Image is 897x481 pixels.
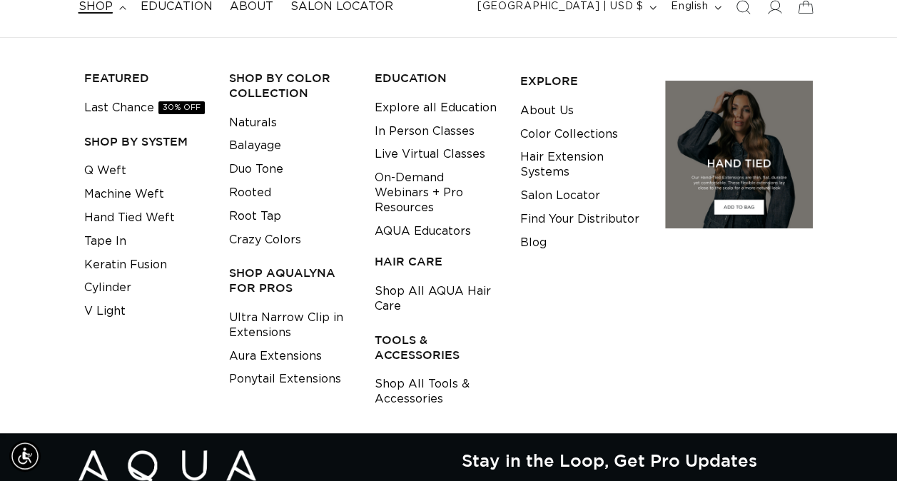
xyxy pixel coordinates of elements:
[520,123,618,146] a: Color Collections
[375,220,471,243] a: AQUA Educators
[375,333,498,363] h3: TOOLS & ACCESSORIES
[229,345,322,368] a: Aura Extensions
[520,231,547,255] a: Blog
[84,183,164,206] a: Machine Weft
[229,265,353,295] h3: Shop AquaLyna for Pros
[84,300,126,323] a: V Light
[375,120,475,143] a: In Person Classes
[84,253,167,277] a: Keratin Fusion
[375,143,485,166] a: Live Virtual Classes
[9,440,41,472] div: Accessibility Menu
[158,101,205,114] span: 30% OFF
[520,208,639,231] a: Find Your Distributor
[375,71,498,86] h3: EDUCATION
[375,166,498,219] a: On-Demand Webinars + Pro Resources
[520,99,574,123] a: About Us
[84,230,126,253] a: Tape In
[84,71,208,86] h3: FEATURED
[229,158,283,181] a: Duo Tone
[84,206,175,230] a: Hand Tied Weft
[229,306,353,345] a: Ultra Narrow Clip in Extensions
[229,368,341,391] a: Ponytail Extensions
[375,280,498,318] a: Shop All AQUA Hair Care
[84,134,208,149] h3: SHOP BY SYSTEM
[375,373,498,411] a: Shop All Tools & Accessories
[229,111,277,135] a: Naturals
[375,96,497,120] a: Explore all Education
[826,412,897,481] iframe: Chat Widget
[229,71,353,101] h3: Shop by Color Collection
[375,254,498,269] h3: HAIR CARE
[520,146,644,184] a: Hair Extension Systems
[520,184,600,208] a: Salon Locator
[84,96,205,120] a: Last Chance30% OFF
[229,228,301,252] a: Crazy Colors
[229,181,271,205] a: Rooted
[520,74,644,88] h3: EXPLORE
[229,134,281,158] a: Balayage
[229,205,281,228] a: Root Tap
[462,450,819,470] h2: Stay in the Loop, Get Pro Updates
[84,159,126,183] a: Q Weft
[84,276,131,300] a: Cylinder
